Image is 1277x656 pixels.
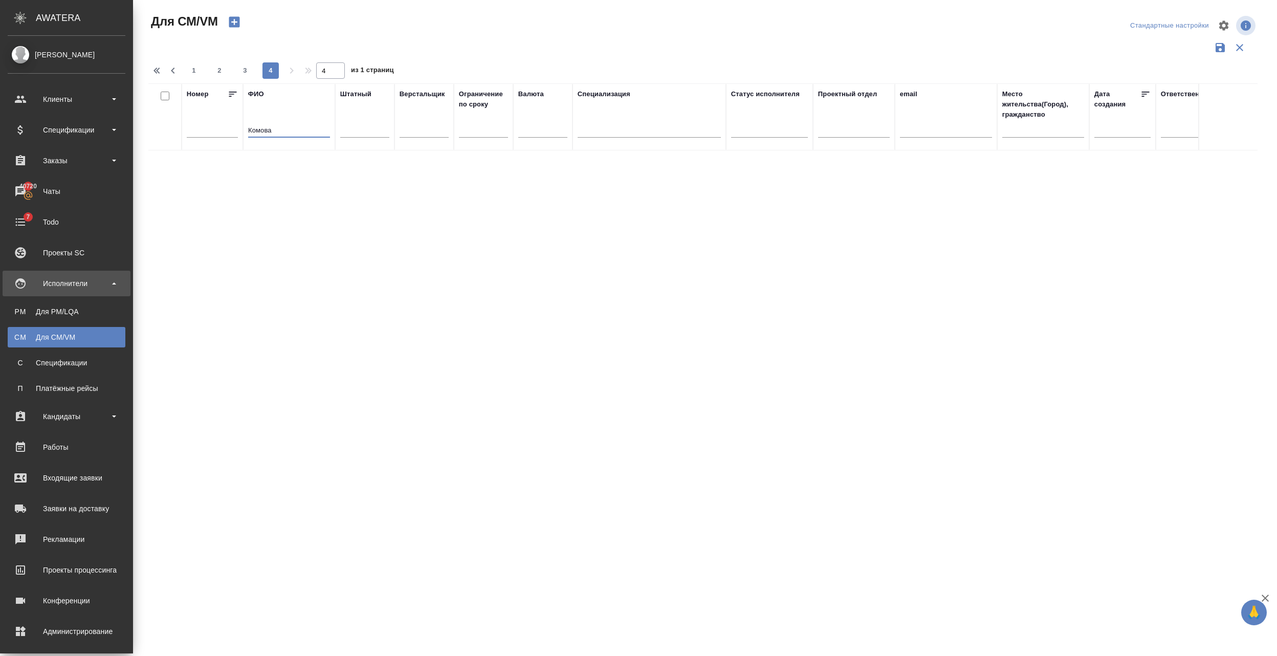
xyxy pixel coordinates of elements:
[8,440,125,455] div: Работы
[211,65,228,76] span: 2
[818,89,877,99] div: Проектный отдел
[8,214,125,230] div: Todo
[1210,38,1230,57] button: Сохранить фильтры
[340,89,371,99] div: Штатный
[400,89,445,99] div: Верстальщик
[8,49,125,60] div: [PERSON_NAME]
[3,527,130,552] a: Рекламации
[731,89,800,99] div: Статус исполнителя
[222,13,247,31] button: Создать
[186,62,202,79] button: 1
[8,409,125,424] div: Кандидаты
[186,65,202,76] span: 1
[148,13,218,30] span: Для СМ/VM
[1161,89,1214,99] div: Ответственный
[518,89,544,99] div: Валюта
[1002,89,1084,120] div: Место жительства(Город), гражданство
[3,557,130,583] a: Проекты процессинга
[13,358,120,368] div: Спецификации
[3,179,130,204] a: 40720Чаты
[8,92,125,107] div: Клиенты
[1236,16,1258,35] span: Посмотреть информацию
[8,378,125,399] a: ППлатёжные рейсы
[8,153,125,168] div: Заказы
[3,619,130,644] a: Администрирование
[1128,18,1212,34] div: split button
[8,245,125,260] div: Проекты SC
[8,593,125,608] div: Конференции
[1094,89,1140,110] div: Дата создания
[211,62,228,79] button: 2
[237,65,253,76] span: 3
[248,89,264,99] div: ФИО
[237,62,253,79] button: 3
[20,212,36,222] span: 7
[36,8,133,28] div: AWATERA
[8,501,125,516] div: Заявки на доставку
[13,332,120,342] div: Для CM/VM
[8,184,125,199] div: Чаты
[351,64,394,79] span: из 1 страниц
[1241,600,1267,625] button: 🙏
[8,276,125,291] div: Исполнители
[3,496,130,521] a: Заявки на доставку
[8,470,125,486] div: Входящие заявки
[8,301,125,322] a: PMДля PM/LQA
[187,89,209,99] div: Номер
[1245,602,1263,623] span: 🙏
[13,383,120,393] div: Платёжные рейсы
[578,89,630,99] div: Специализация
[3,588,130,614] a: Конференции
[8,532,125,547] div: Рекламации
[459,89,508,110] div: Ограничение по сроку
[900,89,917,99] div: email
[8,122,125,138] div: Спецификации
[3,240,130,266] a: Проекты SC
[3,209,130,235] a: 7Todo
[13,307,120,317] div: Для PM/LQA
[3,434,130,460] a: Работы
[3,465,130,491] a: Входящие заявки
[8,562,125,578] div: Проекты процессинга
[1230,38,1249,57] button: Сбросить фильтры
[8,624,125,639] div: Администрирование
[8,353,125,373] a: ССпецификации
[8,327,125,347] a: CMДля CM/VM
[1212,13,1236,38] span: Настроить таблицу
[13,181,43,191] span: 40720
